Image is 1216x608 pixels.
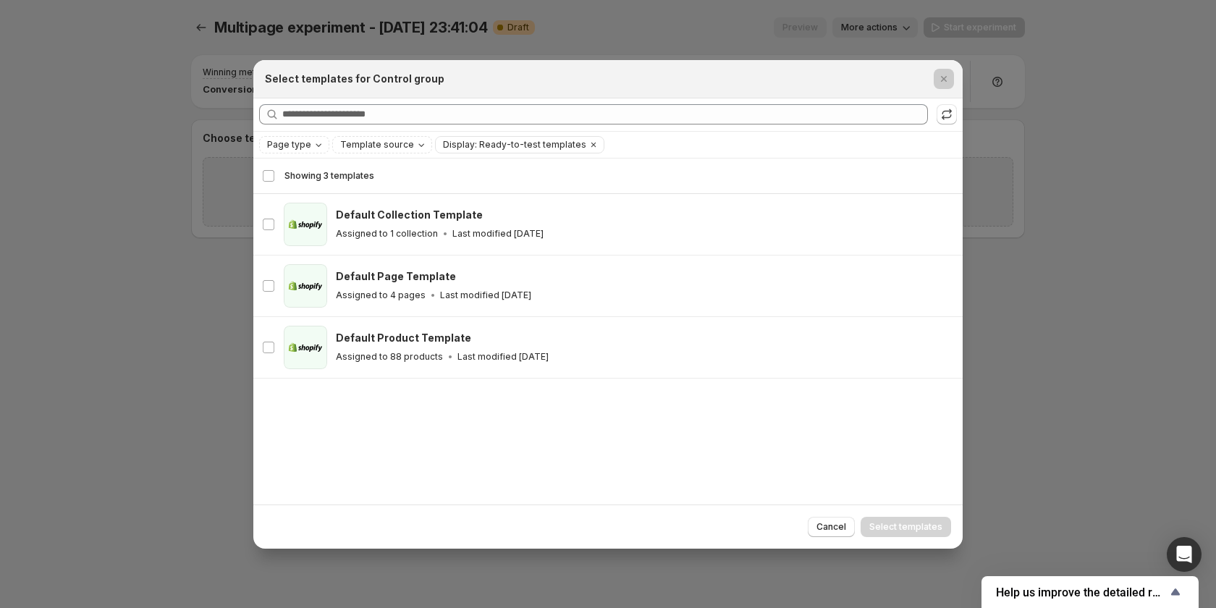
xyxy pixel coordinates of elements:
div: Open Intercom Messenger [1167,537,1202,572]
h2: Select templates for Control group [265,72,444,86]
span: Showing 3 templates [284,170,374,182]
button: Cancel [808,517,855,537]
span: Page type [267,139,311,151]
span: Template source [340,139,414,151]
button: Show survey - Help us improve the detailed report for A/B campaigns [996,583,1184,601]
button: Clear [586,137,601,153]
button: Page type [260,137,329,153]
h3: Default Product Template [336,331,471,345]
h3: Default Collection Template [336,208,483,222]
span: Cancel [816,521,846,533]
p: Last modified [DATE] [457,351,549,363]
h3: Default Page Template [336,269,456,284]
img: Default Collection Template [284,203,327,246]
p: Assigned to 1 collection [336,228,438,240]
span: Help us improve the detailed report for A/B campaigns [996,586,1167,599]
p: Assigned to 4 pages [336,290,426,301]
button: Close [934,69,954,89]
p: Assigned to 88 products [336,351,443,363]
img: Default Product Template [284,326,327,369]
button: Template source [333,137,431,153]
button: Display: Ready-to-test templates [436,137,586,153]
img: Default Page Template [284,264,327,308]
span: Display: Ready-to-test templates [443,139,586,151]
p: Last modified [DATE] [452,228,544,240]
p: Last modified [DATE] [440,290,531,301]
